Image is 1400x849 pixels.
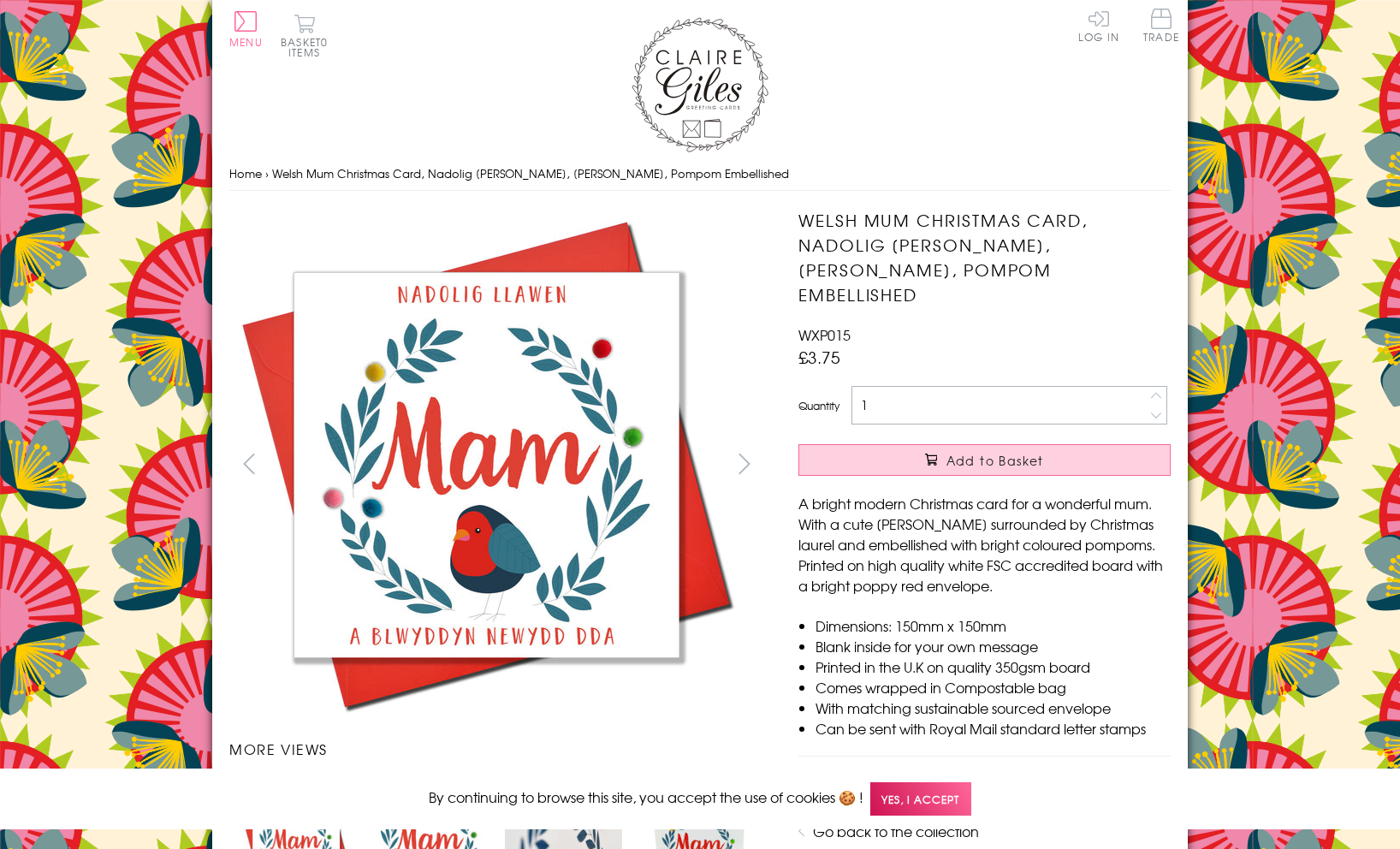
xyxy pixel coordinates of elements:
[288,34,328,60] span: 0 items
[798,345,840,369] span: £3.75
[816,677,1171,698] li: Comes wrapped in Compostable bag
[816,718,1171,739] li: Can be sent with Royal Mail standard letter stamps
[229,444,268,483] button: prev
[281,14,328,57] button: Basket0 items
[1078,9,1119,42] a: Log In
[946,452,1044,469] span: Add to Basket
[816,636,1171,656] li: Blank inside for your own message
[229,157,1171,192] nav: breadcrumbs
[813,821,979,841] a: Go back to the collection
[1143,9,1179,45] a: Trade
[816,656,1171,677] li: Printed in the U.K on quality 350gsm board
[1143,9,1179,42] span: Trade
[798,208,1171,306] h1: Welsh Mum Christmas Card, Nadolig [PERSON_NAME], [PERSON_NAME], Pompom Embellished
[272,165,789,181] span: Welsh Mum Christmas Card, Nadolig [PERSON_NAME], [PERSON_NAME], Pompom Embellished
[764,208,1278,721] img: Welsh Mum Christmas Card, Nadolig Llawen Mam, Robin, Pompom Embellished
[632,17,768,152] img: Claire Giles Greetings Cards
[229,165,262,181] a: Home
[229,208,743,721] img: Welsh Mum Christmas Card, Nadolig Llawen Mam, Robin, Pompom Embellished
[229,34,263,50] span: Menu
[816,698,1171,718] li: With matching sustainable sourced envelope
[726,444,764,483] button: next
[798,444,1171,476] button: Add to Basket
[870,782,971,816] span: Yes, I accept
[229,11,263,47] button: Menu
[798,493,1171,596] p: A bright modern Christmas card for a wonderful mum. With a cute [PERSON_NAME] surrounded by Chris...
[229,739,764,759] h3: More views
[265,165,269,181] span: ›
[798,398,839,413] label: Quantity
[798,324,851,345] span: WXP015
[816,615,1171,636] li: Dimensions: 150mm x 150mm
